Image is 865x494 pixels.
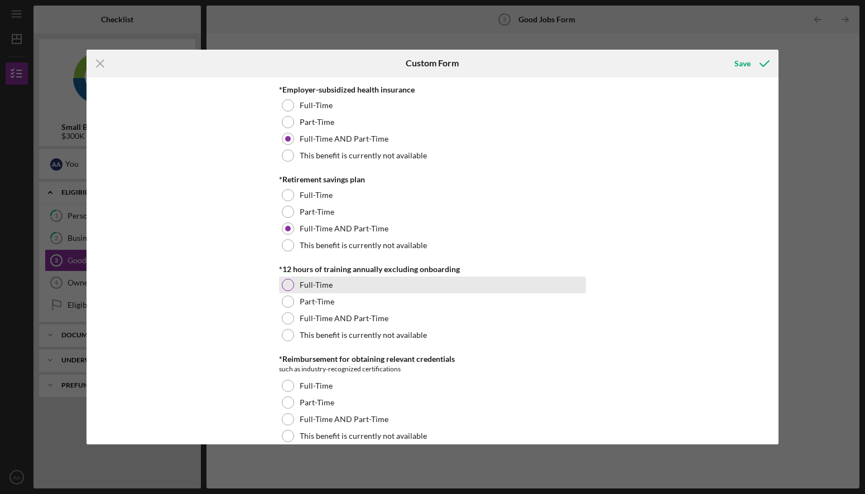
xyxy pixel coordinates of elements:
label: Full-Time AND Part-Time [300,224,388,233]
label: Part-Time [300,207,334,216]
label: Full-Time [300,191,333,200]
label: Part-Time [300,297,334,306]
div: *Reimbursement for obtaining relevant credentials [279,355,586,364]
label: Part-Time [300,118,334,127]
label: This benefit is currently not available [300,241,427,250]
label: Full-Time [300,381,333,390]
button: Save [723,52,778,75]
label: This benefit is currently not available [300,331,427,340]
div: Save [734,52,751,75]
div: such as industry-recognized certifications [279,364,586,375]
label: Full-Time [300,101,333,110]
div: *Employer-subsidized health insurance [279,85,586,94]
label: Full-Time AND Part-Time [300,134,388,143]
label: Full-Time AND Part-Time [300,415,388,424]
label: This benefit is currently not available [300,432,427,440]
h6: Custom Form [406,58,459,68]
label: Full-Time [300,280,333,289]
label: Part-Time [300,398,334,407]
label: Full-Time AND Part-Time [300,314,388,323]
div: *Retirement savings plan [279,175,586,184]
label: This benefit is currently not available [300,151,427,160]
div: *12 hours of training annually excluding onboarding [279,265,586,274]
